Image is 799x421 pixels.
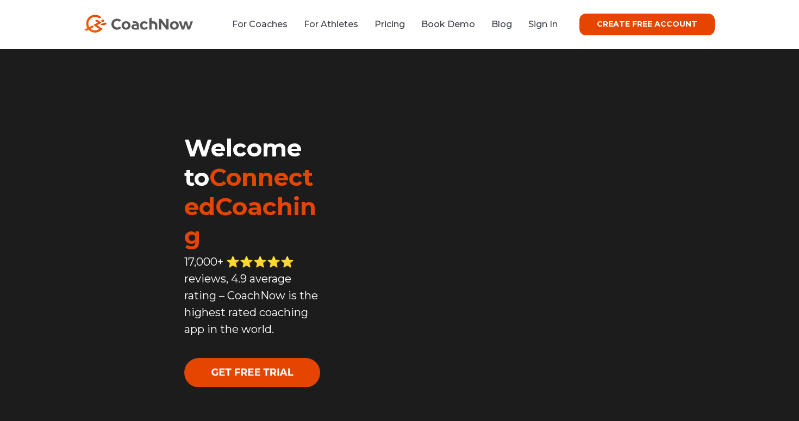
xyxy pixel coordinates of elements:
[528,19,558,29] a: Sign In
[184,162,316,250] span: ConnectedCoaching
[84,15,193,33] img: CoachNow Logo
[232,19,288,29] a: For Coaches
[374,19,405,29] a: Pricing
[421,19,475,29] a: Book Demo
[579,14,715,35] a: CREATE FREE ACCOUNT
[304,19,358,29] a: For Athletes
[184,133,322,250] h1: Welcome to
[184,358,320,387] img: GET FREE TRIAL
[491,19,512,29] a: Blog
[184,255,318,336] span: 17,000+ ⭐️⭐️⭐️⭐️⭐️ reviews, 4.9 average rating – CoachNow is the highest rated coaching app in th...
